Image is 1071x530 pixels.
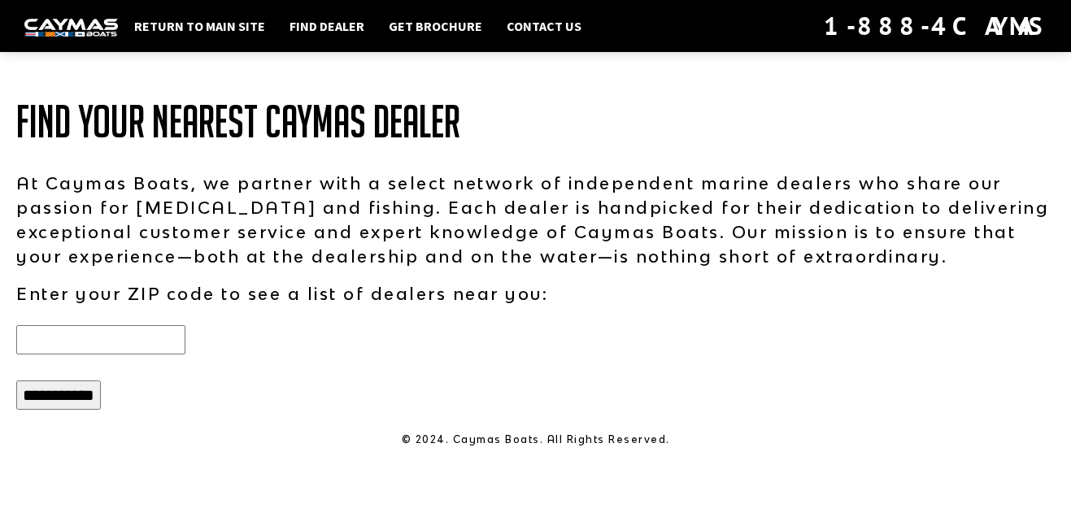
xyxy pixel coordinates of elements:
p: At Caymas Boats, we partner with a select network of independent marine dealers who share our pas... [16,171,1055,268]
p: Enter your ZIP code to see a list of dealers near you: [16,281,1055,306]
h1: Find Your Nearest Caymas Dealer [16,98,1055,146]
img: white-logo-c9c8dbefe5ff5ceceb0f0178aa75bf4bb51f6bca0971e226c86eb53dfe498488.png [24,19,118,36]
a: Contact Us [498,15,590,37]
a: Return to main site [126,15,273,37]
p: © 2024. Caymas Boats. All Rights Reserved. [16,432,1055,447]
a: Get Brochure [381,15,490,37]
div: 1-888-4CAYMAS [824,8,1047,44]
a: Find Dealer [281,15,372,37]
